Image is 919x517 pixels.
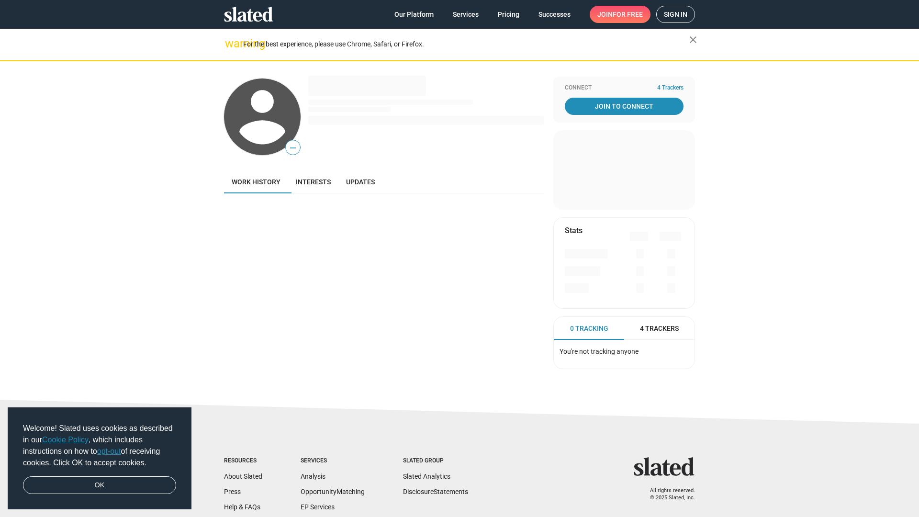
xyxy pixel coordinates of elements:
a: Interests [288,170,338,193]
span: — [286,142,300,154]
div: For the best experience, please use Chrome, Safari, or Firefox. [243,38,689,51]
span: Join To Connect [567,98,682,115]
span: 4 Trackers [640,324,679,333]
span: You're not tracking anyone [560,348,639,355]
a: Join To Connect [565,98,684,115]
span: Sign in [664,6,687,22]
a: Successes [531,6,578,23]
a: Cookie Policy [42,436,89,444]
mat-card-title: Stats [565,225,583,236]
a: EP Services [301,503,335,511]
div: Slated Group [403,457,468,465]
a: Analysis [301,472,325,480]
span: Updates [346,178,375,186]
a: Help & FAQs [224,503,260,511]
a: Press [224,488,241,495]
span: Welcome! Slated uses cookies as described in our , which includes instructions on how to of recei... [23,423,176,469]
span: Pricing [498,6,519,23]
span: Services [453,6,479,23]
span: Join [597,6,643,23]
a: Services [445,6,486,23]
a: Our Platform [387,6,441,23]
span: 4 Trackers [657,84,684,92]
a: Pricing [490,6,527,23]
a: Updates [338,170,382,193]
span: Our Platform [394,6,434,23]
a: Work history [224,170,288,193]
a: dismiss cookie message [23,476,176,495]
a: Joinfor free [590,6,650,23]
span: 0 Tracking [570,324,608,333]
span: Successes [538,6,571,23]
div: cookieconsent [8,407,191,510]
p: All rights reserved. © 2025 Slated, Inc. [640,487,695,501]
a: Sign in [656,6,695,23]
a: About Slated [224,472,262,480]
span: Work history [232,178,280,186]
mat-icon: warning [225,38,236,49]
a: DisclosureStatements [403,488,468,495]
a: Slated Analytics [403,472,450,480]
mat-icon: close [687,34,699,45]
a: OpportunityMatching [301,488,365,495]
div: Connect [565,84,684,92]
div: Resources [224,457,262,465]
span: for free [613,6,643,23]
div: Services [301,457,365,465]
a: opt-out [97,447,121,455]
span: Interests [296,178,331,186]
